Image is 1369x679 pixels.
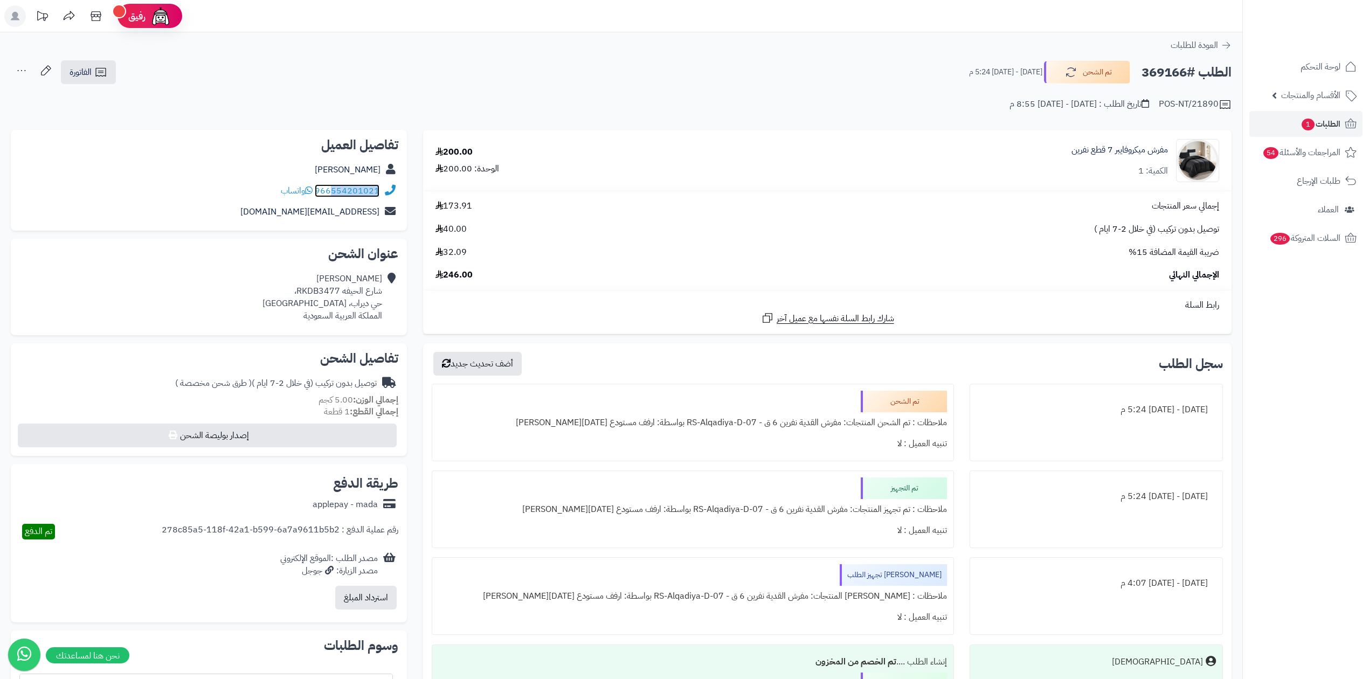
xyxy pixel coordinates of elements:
strong: إجمالي الوزن: [353,393,398,406]
div: [DATE] - [DATE] 4:07 م [977,573,1216,594]
div: تاريخ الطلب : [DATE] - [DATE] 8:55 م [1010,98,1149,110]
button: أضف تحديث جديد [433,352,522,376]
a: العملاء [1249,197,1363,223]
div: ملاحظات : تم تجهيز المنتجات: مفرش القدية نفرين 6 ق - RS-Alqadiya-D-07 بواسطة: ارفف مستودع [DATE][... [439,499,947,520]
span: الطلبات [1301,116,1340,131]
span: تم الدفع [25,525,52,538]
div: [PERSON_NAME] تجهيز الطلب [840,564,947,586]
h2: وسوم الطلبات [19,639,398,652]
a: 966554201021 [315,184,379,197]
div: توصيل بدون تركيب (في خلال 2-7 ايام ) [175,377,377,390]
span: توصيل بدون تركيب (في خلال 2-7 ايام ) [1094,223,1219,235]
a: المراجعات والأسئلة54 [1249,140,1363,165]
span: ضريبة القيمة المضافة 15% [1129,246,1219,259]
button: تم الشحن [1044,61,1130,84]
div: POS-NT/21890 [1159,98,1232,111]
a: الفاتورة [61,60,116,84]
span: 1 [1302,119,1315,130]
span: العودة للطلبات [1171,39,1218,52]
a: مفرش ميكروفايبر 7 قطع نفرين [1071,144,1168,156]
h3: سجل الطلب [1159,357,1223,370]
div: [DATE] - [DATE] 5:24 م [977,486,1216,507]
h2: الطلب #369166 [1142,61,1232,84]
span: طلبات الإرجاع [1297,174,1340,189]
span: 296 [1270,233,1290,245]
h2: طريقة الدفع [333,477,398,490]
div: مصدر الطلب :الموقع الإلكتروني [280,552,378,577]
div: تنبيه العميل : لا [439,607,947,628]
a: لوحة التحكم [1249,54,1363,80]
small: 5.00 كجم [319,393,398,406]
div: تنبيه العميل : لا [439,433,947,454]
span: ( طرق شحن مخصصة ) [175,377,252,390]
div: [DATE] - [DATE] 5:24 م [977,399,1216,420]
span: 32.09 [435,246,467,259]
div: الوحدة: 200.00 [435,163,499,175]
span: شارك رابط السلة نفسها مع عميل آخر [777,313,894,325]
span: رفيق [128,10,146,23]
div: ملاحظات : [PERSON_NAME] المنتجات: مفرش القدية نفرين 6 ق - RS-Alqadiya-D-07 بواسطة: ارفف مستودع [D... [439,586,947,607]
div: تم التجهيز [861,477,947,499]
div: تم الشحن [861,391,947,412]
div: applepay - mada [313,498,378,511]
span: الإجمالي النهائي [1169,269,1219,281]
a: السلات المتروكة296 [1249,225,1363,251]
span: 40.00 [435,223,467,235]
a: تحديثات المنصة [29,5,56,30]
a: الطلبات1 [1249,111,1363,137]
div: الكمية: 1 [1138,165,1168,177]
span: إجمالي سعر المنتجات [1152,200,1219,212]
div: رابط السلة [427,299,1227,311]
div: إنشاء الطلب .... [439,652,947,673]
h2: تفاصيل الشحن [19,352,398,365]
div: [PERSON_NAME] شارع الحيفه RKDB3477، حي ديراب، [GEOGRAPHIC_DATA] المملكة العربية السعودية [262,273,382,322]
div: تنبيه العميل : لا [439,520,947,541]
b: تم الخصم من المخزون [815,655,896,668]
span: الأقسام والمنتجات [1281,88,1340,103]
a: العودة للطلبات [1171,39,1232,52]
small: [DATE] - [DATE] 5:24 م [969,67,1042,78]
span: 173.91 [435,200,472,212]
a: واتساب [281,184,313,197]
span: لوحة التحكم [1301,59,1340,74]
div: مصدر الزيارة: جوجل [280,565,378,577]
img: ai-face.png [150,5,171,27]
button: استرداد المبلغ [335,586,397,609]
div: 200.00 [435,146,473,158]
div: ملاحظات : تم الشحن المنتجات: مفرش القدية نفرين 6 ق - RS-Alqadiya-D-07 بواسطة: ارفف مستودع [DATE][... [439,412,947,433]
span: الفاتورة [70,66,92,79]
img: 1748334228-1-90x90.jpg [1177,139,1219,182]
a: [EMAIL_ADDRESS][DOMAIN_NAME] [240,205,379,218]
div: رقم عملية الدفع : 278c85a5-118f-42a1-b599-6a7a9611b5b2 [162,524,398,539]
h2: عنوان الشحن [19,247,398,260]
div: [DEMOGRAPHIC_DATA] [1112,656,1203,668]
small: 1 قطعة [324,405,398,418]
span: العملاء [1318,202,1339,217]
span: 54 [1263,147,1278,159]
strong: إجمالي القطع: [350,405,398,418]
a: طلبات الإرجاع [1249,168,1363,194]
a: [PERSON_NAME] [315,163,381,176]
img: logo-2.png [1296,29,1359,51]
a: شارك رابط السلة نفسها مع عميل آخر [761,311,894,325]
button: إصدار بوليصة الشحن [18,424,397,447]
span: 246.00 [435,269,473,281]
span: المراجعات والأسئلة [1262,145,1340,160]
h2: تفاصيل العميل [19,138,398,151]
span: السلات المتروكة [1269,231,1340,246]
